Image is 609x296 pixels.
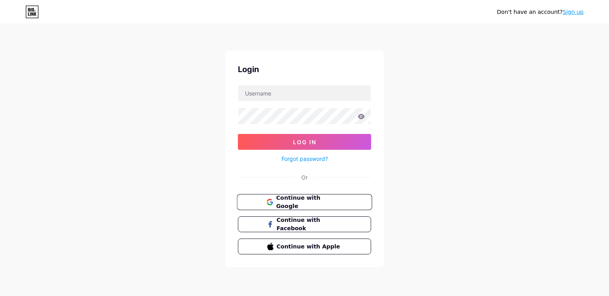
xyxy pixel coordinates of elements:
[238,194,371,210] a: Continue with Google
[238,134,371,150] button: Log In
[277,243,342,251] span: Continue with Apple
[238,216,371,232] button: Continue with Facebook
[277,216,342,233] span: Continue with Facebook
[238,63,371,75] div: Login
[276,194,342,211] span: Continue with Google
[293,139,316,145] span: Log In
[238,85,371,101] input: Username
[237,194,372,210] button: Continue with Google
[238,239,371,254] button: Continue with Apple
[497,8,584,16] div: Don't have an account?
[563,9,584,15] a: Sign up
[282,155,328,163] a: Forgot password?
[301,173,308,181] div: Or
